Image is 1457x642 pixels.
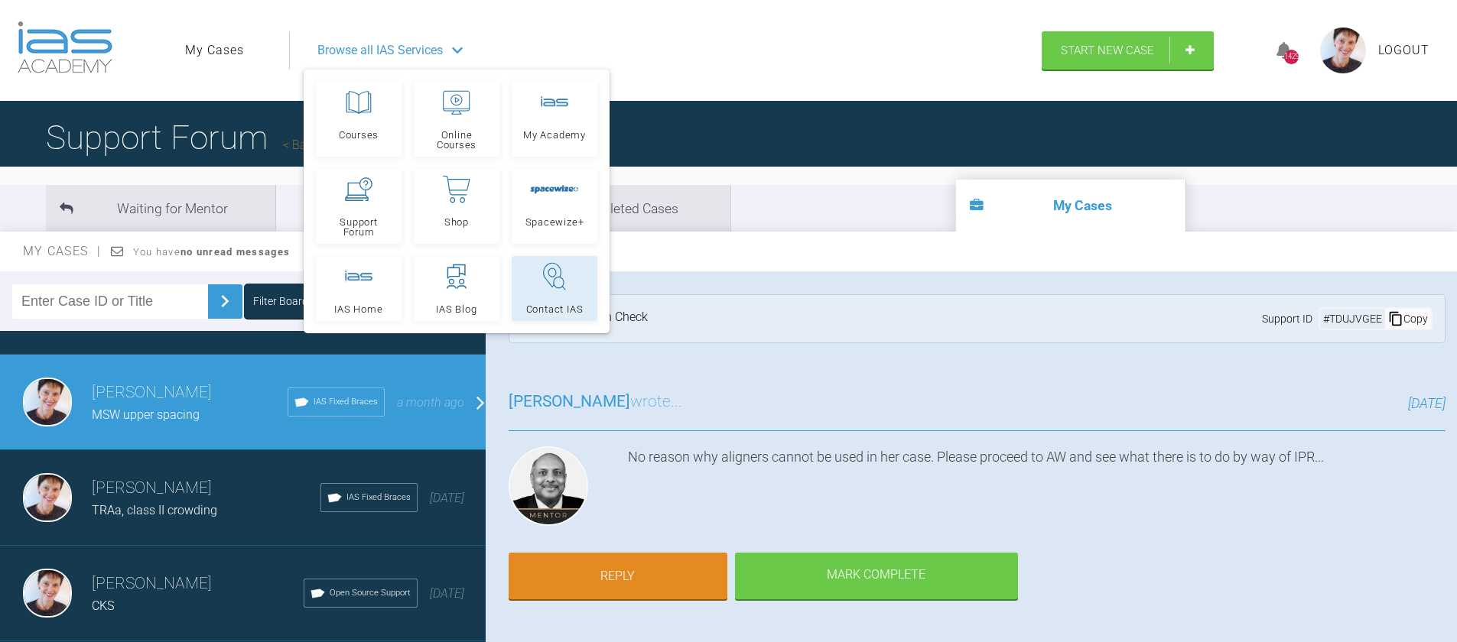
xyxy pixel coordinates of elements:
a: Contact IAS [512,256,597,321]
h3: wrote... [509,389,682,415]
a: Logout [1378,41,1429,60]
span: IAS Blog [436,304,476,314]
a: IAS Blog [414,256,499,321]
div: Filter Boards: All [253,293,327,310]
h1: Support Forum [46,111,367,164]
span: IAS Fixed Braces [314,395,378,409]
a: Reply [509,553,727,600]
a: Shop [414,169,499,244]
h3: [PERSON_NAME] [92,475,320,501]
strong: no unread messages [180,246,290,258]
li: Waiting for Mentor [46,185,275,232]
img: Utpalendu Bose [509,446,588,526]
a: IAS Home [316,256,402,321]
span: Online Courses [421,130,493,150]
a: My Academy [512,82,597,157]
div: 1429 [1284,50,1299,64]
li: Completed Cases [501,185,730,232]
img: Kirsten Andersen [23,473,72,522]
a: Start New Case [1042,31,1214,70]
span: IAS Home [334,304,382,314]
span: Start New Case [1061,44,1154,57]
span: Support Forum [323,217,395,237]
a: Courses [316,82,402,157]
span: CKS [92,598,114,613]
span: Courses [339,130,379,140]
span: [DATE] [430,491,464,505]
span: [PERSON_NAME] [509,392,630,410]
span: Contact IAS [526,304,584,314]
div: No reason why aligners cannot be used in her case. Please proceed to AW and see what there is to ... [628,446,1446,532]
span: IAS Fixed Braces [346,491,411,504]
div: Mark Complete [735,553,1018,600]
img: chevronRight.28bd32b0.svg [213,289,237,313]
span: TRAa, class II crowding [92,503,217,517]
li: My Cases [956,180,1185,232]
span: Shop [444,217,469,227]
div: Copy [1385,309,1431,329]
img: Kirsten Andersen [23,378,72,426]
a: Online Courses [414,82,499,157]
img: logo-light.3e3ef733.png [18,21,112,73]
span: MSW upper spacing [92,407,200,422]
span: Browse all IAS Services [317,41,443,60]
img: profile.png [1320,28,1366,73]
a: Spacewize+ [512,169,597,244]
a: Back to Home [283,138,367,152]
span: [DATE] [430,586,464,601]
img: Kirsten Andersen [23,569,72,618]
input: Enter Case ID or Title [12,284,208,319]
span: My Academy [523,130,586,140]
div: # TDUJVGEE [1320,310,1385,327]
a: My Cases [185,41,244,60]
h3: [PERSON_NAME] [92,571,304,597]
span: Support ID [1262,310,1312,327]
h3: [PERSON_NAME] [92,380,288,406]
a: Support Forum [316,169,402,244]
span: [DATE] [1408,395,1446,411]
span: Open Source Support [330,586,411,600]
span: a month ago [397,395,464,410]
span: Spacewize+ [525,217,584,227]
span: You have [133,246,290,258]
span: My Cases [23,244,102,258]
